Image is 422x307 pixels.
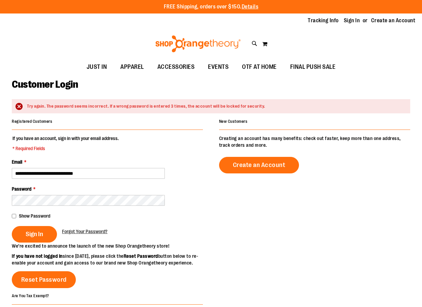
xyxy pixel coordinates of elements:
[344,17,360,24] a: Sign In
[219,119,248,124] strong: New Customers
[12,271,76,288] a: Reset Password
[283,59,342,75] a: FINAL PUSH SALE
[120,59,144,75] span: APPAREL
[124,253,158,259] strong: Reset Password
[154,35,242,52] img: Shop Orangetheory
[219,135,410,148] p: Creating an account has many benefits: check out faster, keep more than one address, track orders...
[26,230,43,238] span: Sign In
[201,59,235,75] a: EVENTS
[12,159,22,165] span: Email
[12,226,57,243] button: Sign In
[12,119,52,124] strong: Registered Customers
[12,79,78,90] span: Customer Login
[164,3,259,11] p: FREE Shipping, orders over $150.
[80,59,114,75] a: JUST IN
[157,59,195,75] span: ACCESSORIES
[219,157,299,173] a: Create an Account
[19,213,50,219] span: Show Password
[21,276,67,283] span: Reset Password
[27,103,403,110] div: Try again. The password seems incorrect. If a wrong password is entered 3 times, the account will...
[12,186,31,192] span: Password
[308,17,339,24] a: Tracking Info
[12,135,119,152] legend: If you have an account, sign in with your email address.
[12,253,63,259] strong: If you have not logged in
[87,59,107,75] span: JUST IN
[290,59,336,75] span: FINAL PUSH SALE
[371,17,416,24] a: Create an Account
[114,59,151,75] a: APPAREL
[242,59,277,75] span: OTF AT HOME
[62,228,108,235] a: Forgot Your Password?
[242,4,259,10] a: Details
[12,145,119,152] span: * Required Fields
[233,161,285,169] span: Create an Account
[151,59,202,75] a: ACCESSORIES
[12,294,49,298] strong: Are You Tax Exempt?
[208,59,229,75] span: EVENTS
[12,243,211,249] p: We’re excited to announce the launch of the new Shop Orangetheory store!
[235,59,283,75] a: OTF AT HOME
[12,253,211,266] p: since [DATE], please click the button below to re-enable your account and gain access to our bran...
